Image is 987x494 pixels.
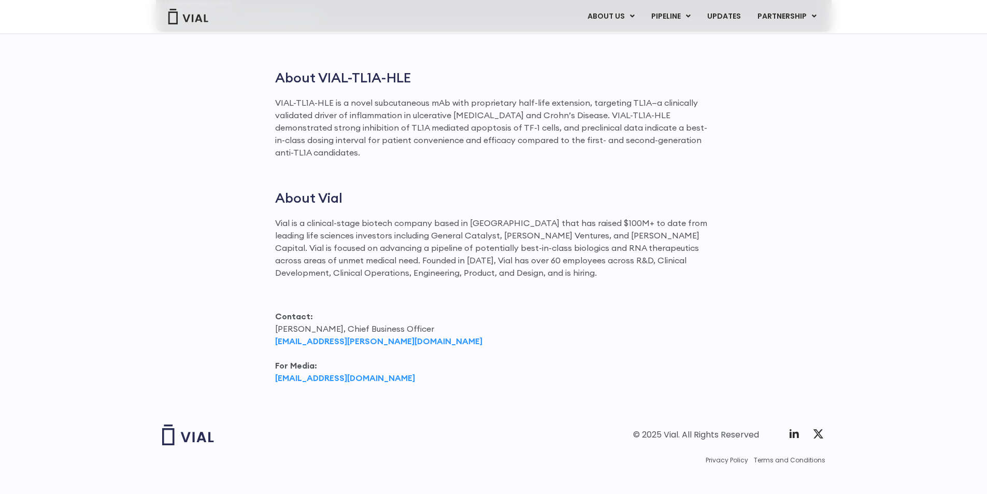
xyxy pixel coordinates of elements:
[275,69,712,86] h2: About VIAL-TL1A-HLE
[754,456,825,465] a: Terms and Conditions
[633,429,759,441] div: © 2025 Vial. All Rights Reserved
[275,360,317,371] strong: For Media:
[699,8,749,25] a: UPDATES
[275,311,313,321] strong: Contact:
[275,217,712,279] p: Vial is a clinical-stage biotech company based in [GEOGRAPHIC_DATA] that has raised $100M+ to dat...
[579,8,642,25] a: ABOUT USMenu Toggle
[749,8,825,25] a: PARTNERSHIPMenu Toggle
[275,190,712,206] h2: About Vial
[643,8,698,25] a: PIPELINEMenu Toggle
[275,373,415,383] a: [EMAIL_ADDRESS][DOMAIN_NAME]
[167,9,209,24] img: Vial Logo
[275,336,482,346] a: [EMAIL_ADDRESS][PERSON_NAME][DOMAIN_NAME]
[275,310,712,347] p: [PERSON_NAME], Chief Business Officer
[706,456,748,465] a: Privacy Policy
[275,96,712,159] p: VIAL-TL1A-HLE is a novel subcutaneous mAb with proprietary half-life extension, targeting TL1A—a ...
[162,425,214,445] img: Vial logo wih "Vial" spelled out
